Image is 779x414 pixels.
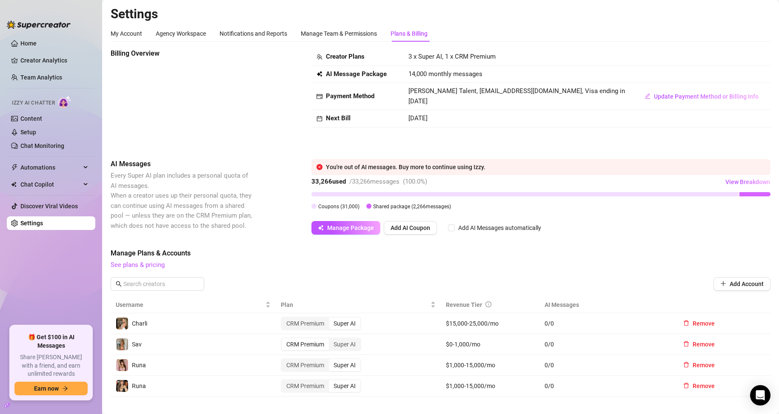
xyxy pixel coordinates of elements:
button: View Breakdown [725,175,770,189]
span: Coupons ( 31,000 ) [318,204,360,210]
span: View Breakdown [725,179,770,185]
a: See plans & pricing [111,261,165,269]
button: Remove [676,379,722,393]
span: Billing Overview [111,48,254,59]
td: $15,000-25,000/mo [441,313,540,334]
span: thunderbolt [11,164,18,171]
span: Runa [132,362,146,369]
span: 🎁 Get $100 in AI Messages [14,333,88,350]
a: Content [20,115,42,122]
span: delete [683,320,689,326]
div: CRM Premium [282,318,329,329]
span: Add AI Coupon [391,224,430,231]
span: Remove [693,362,715,369]
div: Super AI [329,359,360,371]
img: Charli [116,318,128,329]
span: Automations [20,161,81,174]
button: Earn nowarrow-right [14,382,88,395]
div: Open Intercom Messenger [750,385,770,405]
span: close-circle [317,164,322,170]
img: Runa [116,380,128,392]
td: $1,000-15,000/mo [441,376,540,397]
span: 0 / 0 [545,381,666,391]
span: Share [PERSON_NAME] with a friend, and earn unlimited rewards [14,353,88,378]
input: Search creators [123,279,192,289]
span: edit [645,93,651,99]
div: segmented control [281,379,361,393]
div: Super AI [329,380,360,392]
span: plus [720,281,726,286]
button: Remove [676,337,722,351]
th: Username [111,297,276,313]
div: segmented control [281,317,361,330]
div: My Account [111,29,142,38]
h2: Settings [111,6,770,22]
div: Super AI [329,318,360,329]
span: Manage Package [327,224,374,231]
th: Plan [276,297,441,313]
span: 0 / 0 [545,340,666,349]
a: Team Analytics [20,74,62,81]
span: Charli [132,320,147,327]
span: [DATE] [408,114,428,122]
button: Remove [676,358,722,372]
strong: Payment Method [326,92,374,100]
span: Remove [693,383,715,389]
div: CRM Premium [282,380,329,392]
strong: Next Bill [326,114,351,122]
span: calendar [317,116,322,122]
th: AI Messages [539,297,671,313]
a: Discover Viral Videos [20,203,78,210]
img: Runa [116,359,128,371]
strong: AI Message Package [326,70,387,78]
span: [PERSON_NAME] Talent, [EMAIL_ADDRESS][DOMAIN_NAME], Visa ending in [DATE] [408,87,625,105]
span: Manage Plans & Accounts [111,248,770,258]
span: / 33,266 messages [349,178,399,185]
span: Username [116,300,264,309]
span: Every Super AI plan includes a personal quota of AI messages. When a creator uses up their person... [111,172,252,230]
span: delete [683,383,689,388]
span: Update Payment Method or Billing Info [654,93,759,100]
button: Manage Package [311,221,380,235]
span: 0 / 0 [545,360,666,370]
span: Remove [693,341,715,348]
a: Creator Analytics [20,54,88,67]
span: delete [683,341,689,347]
button: Update Payment Method or Billing Info [638,90,765,103]
span: credit-card [317,94,322,99]
div: Plans & Billing [391,29,428,38]
a: Chat Monitoring [20,142,64,149]
span: Sav [132,341,142,348]
span: Earn now [34,385,59,392]
button: Remove [676,317,722,330]
img: Chat Copilot [11,181,17,187]
span: Runa [132,383,146,389]
div: segmented control [281,337,361,351]
span: team [317,54,322,60]
div: Manage Team & Permissions [301,29,377,38]
span: info-circle [485,301,491,307]
button: Add AI Coupon [384,221,437,235]
span: Revenue Tier [446,301,482,308]
button: Add Account [713,277,770,291]
a: Settings [20,220,43,227]
span: search [116,281,122,287]
div: Add AI Messages automatically [458,223,541,233]
img: logo-BBDzfeDw.svg [7,20,71,29]
img: AI Chatter [58,96,71,108]
div: segmented control [281,358,361,372]
div: Agency Workspace [156,29,206,38]
a: Setup [20,129,36,136]
span: Plan [281,300,429,309]
span: 3 x Super AI, 1 x CRM Premium [408,53,496,60]
span: delete [683,362,689,368]
div: CRM Premium [282,338,329,350]
div: Super AI [329,338,360,350]
span: AI Messages [111,159,254,169]
td: $1,000-15,000/mo [441,355,540,376]
div: CRM Premium [282,359,329,371]
span: arrow-right [62,386,68,391]
span: Izzy AI Chatter [12,99,55,107]
span: ( 100.0 %) [403,178,427,185]
span: build [4,402,10,408]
